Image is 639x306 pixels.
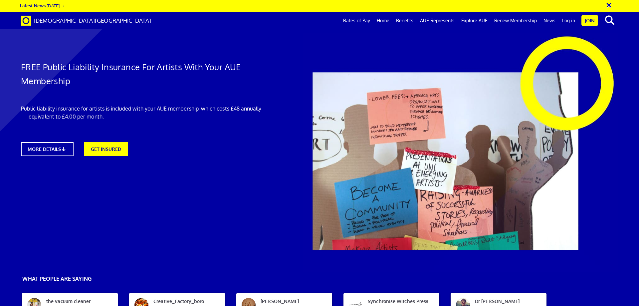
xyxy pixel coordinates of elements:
button: search [599,13,620,27]
strong: Latest News: [20,3,47,8]
a: News [540,12,559,29]
h1: FREE Public Liability Insurance For Artists With Your AUE Membership [21,60,264,88]
a: Log in [559,12,578,29]
a: Home [373,12,393,29]
a: Benefits [393,12,417,29]
a: GET INSURED [84,142,128,156]
a: Renew Membership [491,12,540,29]
a: AUE Represents [417,12,458,29]
a: MORE DETAILS [21,142,74,156]
a: Latest News:[DATE] → [20,3,65,8]
a: Explore AUE [458,12,491,29]
a: Join [581,15,598,26]
span: [DEMOGRAPHIC_DATA][GEOGRAPHIC_DATA] [34,17,151,24]
a: Rates of Pay [340,12,373,29]
a: Brand [DEMOGRAPHIC_DATA][GEOGRAPHIC_DATA] [16,12,156,29]
p: Public liability insurance for artists is included with your AUE membership, which costs £48 annu... [21,105,264,121]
